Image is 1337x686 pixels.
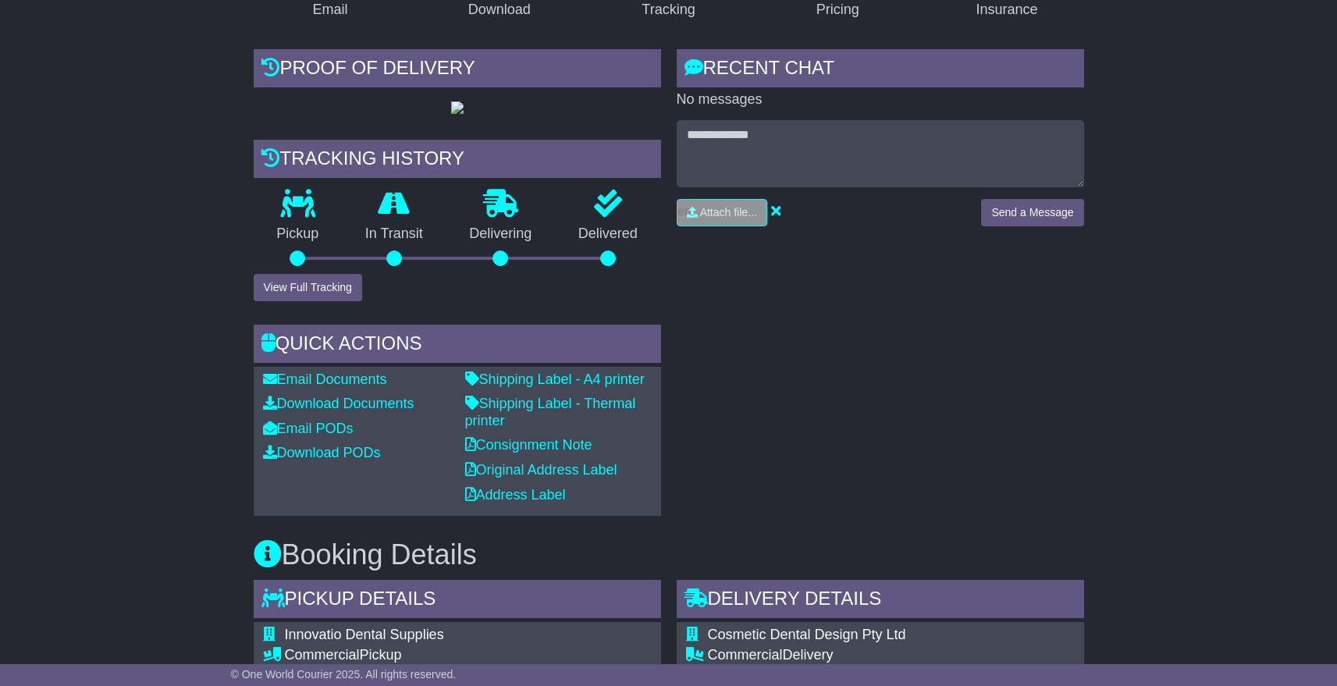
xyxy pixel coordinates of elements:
span: Commercial [285,647,360,663]
p: Delivered [555,226,661,243]
div: Pickup [285,647,539,664]
button: View Full Tracking [254,274,362,301]
p: Delivering [446,226,556,243]
div: Delivery [708,647,962,664]
a: Email Documents [263,371,387,387]
h3: Booking Details [254,539,1084,570]
span: Innovatio Dental Supplies [285,627,444,642]
button: Send a Message [981,199,1083,226]
div: Pickup Details [254,580,661,622]
a: Consignment Note [465,437,592,453]
a: Shipping Label - A4 printer [465,371,645,387]
span: © One World Courier 2025. All rights reserved. [231,668,457,681]
div: Delivery Details [677,580,1084,622]
a: Email PODs [263,421,354,436]
span: Commercial [708,647,783,663]
div: Proof of Delivery [254,49,661,91]
a: Original Address Label [465,462,617,478]
img: GetPodImage [451,101,464,114]
a: Download PODs [263,445,381,460]
div: RECENT CHAT [677,49,1084,91]
p: Pickup [254,226,343,243]
a: Download Documents [263,396,414,411]
div: Quick Actions [254,325,661,367]
p: No messages [677,91,1084,108]
span: Cosmetic Dental Design Pty Ltd [708,627,906,642]
div: Tracking history [254,140,661,182]
a: Address Label [465,487,566,503]
a: Shipping Label - Thermal printer [465,396,636,428]
p: In Transit [342,226,446,243]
